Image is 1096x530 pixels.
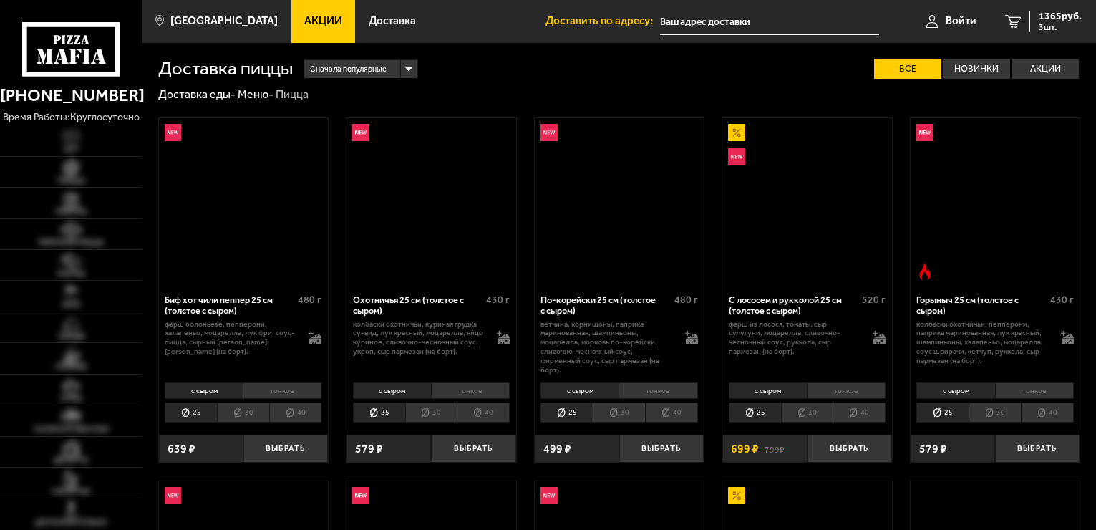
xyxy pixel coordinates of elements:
[535,118,704,286] a: НовинкаПо-корейски 25 см (толстое с сыром)
[674,294,698,306] span: 480 г
[946,16,976,26] span: Войти
[729,294,858,317] div: С лососем и рукколой 25 см (толстое с сыром)
[995,435,1080,463] button: Выбрать
[540,487,558,504] img: Новинка
[660,9,879,35] input: Ваш адрес доставки
[369,16,416,26] span: Доставка
[540,382,619,399] li: с сыром
[943,59,1010,79] label: Новинки
[862,294,886,306] span: 520 г
[808,435,892,463] button: Выбрать
[731,443,759,455] span: 699 ₽
[158,59,293,78] h1: Доставка пиццы
[729,403,781,423] li: 25
[916,403,969,423] li: 25
[807,382,886,399] li: тонкое
[269,403,322,423] li: 40
[165,320,297,357] p: фарш болоньезе, пепперони, халапеньо, моцарелла, лук фри, соус-пицца, сырный [PERSON_NAME], [PERS...
[158,87,236,101] a: Доставка еды-
[645,403,698,423] li: 40
[729,320,861,357] p: фарш из лосося, томаты, сыр сулугуни, моцарелла, сливочно-чесночный соус, руккола, сыр пармезан (...
[540,403,593,423] li: 25
[431,435,515,463] button: Выбрать
[540,124,558,141] img: Новинка
[729,382,807,399] li: с сыром
[619,435,704,463] button: Выбрать
[728,487,745,504] img: Акционный
[916,320,1049,366] p: колбаски Охотничьи, пепперони, паприка маринованная, лук красный, шампиньоны, халапеньо, моцарелл...
[728,148,745,165] img: Новинка
[346,118,516,286] a: НовинкаОхотничья 25 см (толстое с сыром)
[353,320,485,357] p: колбаски охотничьи, куриная грудка су-вид, лук красный, моцарелла, яйцо куриное, сливочно-чесночн...
[217,403,269,423] li: 30
[431,382,510,399] li: тонкое
[540,294,670,317] div: По-корейски 25 см (толстое с сыром)
[170,16,278,26] span: [GEOGRAPHIC_DATA]
[352,487,369,504] img: Новинка
[310,59,387,80] span: Сначала популярные
[543,443,571,455] span: 499 ₽
[969,403,1021,423] li: 30
[874,59,941,79] label: Все
[165,487,182,504] img: Новинка
[486,294,510,306] span: 430 г
[298,294,321,306] span: 480 г
[765,443,785,455] s: 799 ₽
[353,382,431,399] li: с сыром
[457,403,510,423] li: 40
[276,87,309,102] div: Пицца
[243,382,321,399] li: тонкое
[916,382,994,399] li: с сыром
[243,435,328,463] button: Выбрать
[1012,59,1079,79] label: Акции
[911,118,1080,286] a: НовинкаОстрое блюдоГорыныч 25 см (толстое с сыром)
[781,403,833,423] li: 30
[238,87,273,101] a: Меню-
[545,16,660,26] span: Доставить по адресу:
[728,124,745,141] img: Акционный
[995,382,1074,399] li: тонкое
[1021,403,1074,423] li: 40
[165,124,182,141] img: Новинка
[916,294,1046,317] div: Горыныч 25 см (толстое с сыром)
[916,263,933,280] img: Острое блюдо
[165,382,243,399] li: с сыром
[159,118,329,286] a: НовинкаБиф хот чили пеппер 25 см (толстое с сыром)
[304,16,342,26] span: Акции
[593,403,645,423] li: 30
[916,124,933,141] img: Новинка
[165,403,217,423] li: 25
[619,382,697,399] li: тонкое
[405,403,457,423] li: 30
[833,403,886,423] li: 40
[1050,294,1074,306] span: 430 г
[722,118,892,286] a: АкционныйНовинкаС лососем и рукколой 25 см (толстое с сыром)
[353,294,482,317] div: Охотничья 25 см (толстое с сыром)
[919,443,947,455] span: 579 ₽
[165,294,294,317] div: Биф хот чили пеппер 25 см (толстое с сыром)
[1039,23,1082,32] span: 3 шт.
[355,443,383,455] span: 579 ₽
[353,403,405,423] li: 25
[540,320,673,375] p: ветчина, корнишоны, паприка маринованная, шампиньоны, моцарелла, морковь по-корейски, сливочно-че...
[1039,11,1082,21] span: 1365 руб.
[352,124,369,141] img: Новинка
[168,443,195,455] span: 639 ₽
